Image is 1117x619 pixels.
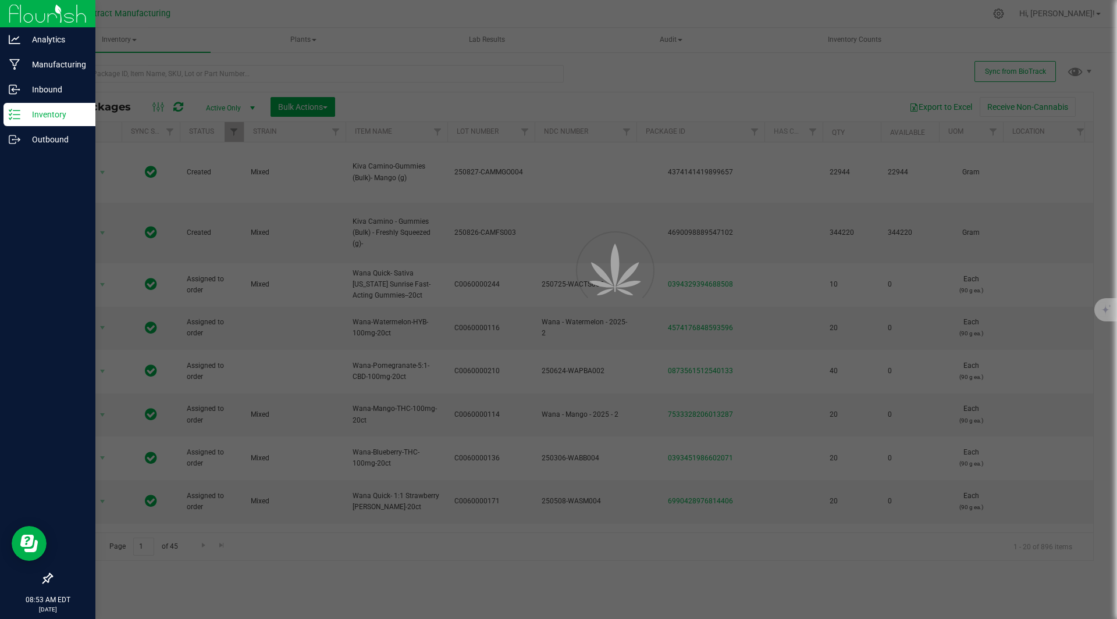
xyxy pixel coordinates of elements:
p: Inventory [20,108,90,121]
p: 08:53 AM EDT [5,595,90,605]
p: [DATE] [5,605,90,614]
inline-svg: Manufacturing [9,59,20,70]
p: Outbound [20,133,90,146]
iframe: Resource center [12,526,47,561]
inline-svg: Inventory [9,109,20,120]
inline-svg: Inbound [9,84,20,95]
p: Analytics [20,33,90,46]
p: Inbound [20,83,90,96]
inline-svg: Outbound [9,134,20,145]
inline-svg: Analytics [9,34,20,45]
p: Manufacturing [20,58,90,71]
